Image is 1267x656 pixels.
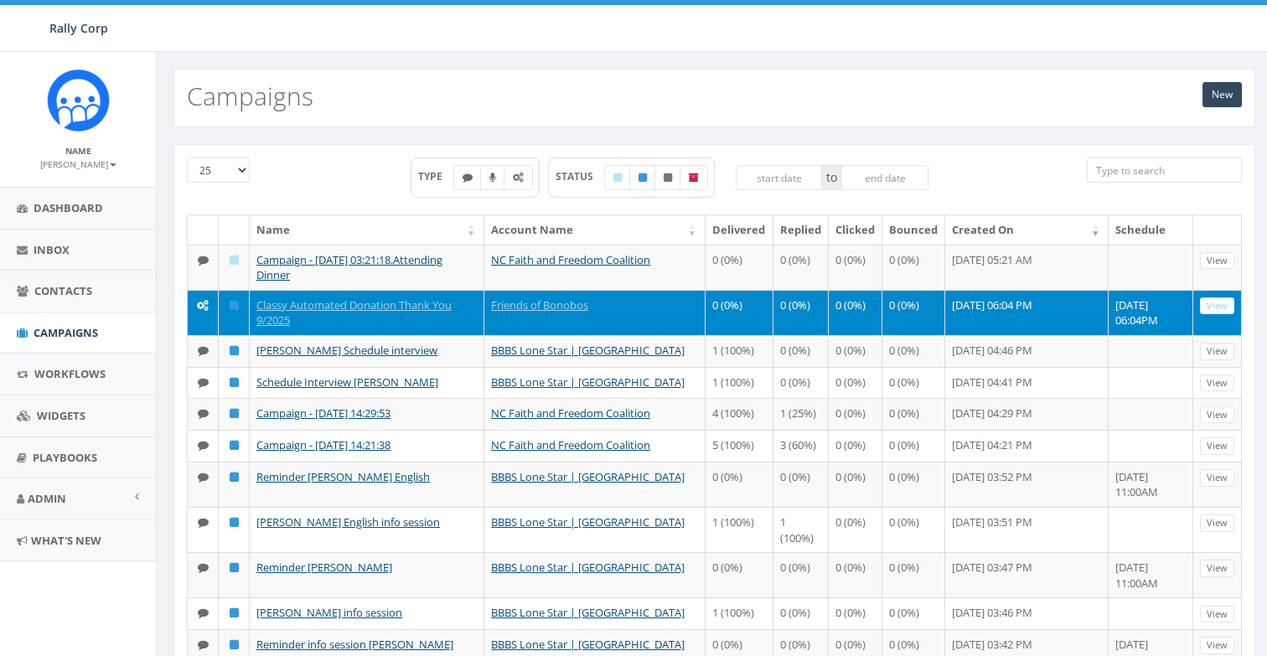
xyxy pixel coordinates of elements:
[1200,406,1234,424] a: View
[34,325,98,340] span: Campaigns
[1200,606,1234,623] a: View
[418,169,454,183] span: TYPE
[822,165,841,190] span: to
[40,156,116,171] a: [PERSON_NAME]
[484,215,706,245] th: Account Name: activate to sort column ascending
[198,377,209,388] i: Text SMS
[504,165,533,190] label: Automated Message
[256,560,392,575] a: Reminder [PERSON_NAME]
[198,440,209,451] i: Text SMS
[256,637,453,652] a: Reminder info session [PERSON_NAME]
[34,200,103,215] span: Dashboard
[654,165,681,190] label: Unpublished
[491,405,650,421] a: NC Faith and Freedom Coalition
[256,252,442,283] a: Campaign - [DATE] 03:21:18.Attending Dinner
[1200,514,1234,532] a: View
[1200,637,1234,654] a: View
[706,215,773,245] th: Delivered
[187,82,313,110] h2: Campaigns
[230,562,239,573] i: Published
[841,165,928,190] input: end date
[829,552,882,597] td: 0 (0%)
[773,367,830,399] td: 0 (0%)
[40,158,116,170] small: [PERSON_NAME]
[1109,215,1193,245] th: Schedule
[491,605,685,620] a: BBBS Lone Star | [GEOGRAPHIC_DATA]
[256,374,438,390] a: Schedule Interview [PERSON_NAME]
[49,20,108,36] span: Rally Corp
[1200,437,1234,455] a: View
[31,533,101,548] span: What's New
[489,173,496,183] i: Ringless Voice Mail
[773,430,830,462] td: 3 (60%)
[1109,552,1193,597] td: [DATE] 11:00AM
[491,469,685,484] a: BBBS Lone Star | [GEOGRAPHIC_DATA]
[945,367,1109,399] td: [DATE] 04:41 PM
[882,335,945,367] td: 0 (0%)
[829,430,882,462] td: 0 (0%)
[1109,462,1193,507] td: [DATE] 11:00AM
[882,597,945,629] td: 0 (0%)
[829,507,882,552] td: 0 (0%)
[1200,469,1234,487] a: View
[256,605,402,620] a: [PERSON_NAME] info session
[773,462,830,507] td: 0 (0%)
[945,215,1109,245] th: Created On: activate to sort column ascending
[706,430,773,462] td: 5 (100%)
[613,173,622,183] i: Draft
[250,215,484,245] th: Name: activate to sort column ascending
[1200,343,1234,360] a: View
[945,462,1109,507] td: [DATE] 03:52 PM
[773,597,830,629] td: 0 (0%)
[773,507,830,552] td: 1 (100%)
[491,437,650,452] a: NC Faith and Freedom Coalition
[491,297,588,313] a: Friends of Bonobos
[706,245,773,290] td: 0 (0%)
[491,637,685,652] a: BBBS Lone Star | [GEOGRAPHIC_DATA]
[33,450,97,465] span: Playbooks
[680,165,708,190] label: Archived
[945,430,1109,462] td: [DATE] 04:21 PM
[882,552,945,597] td: 0 (0%)
[198,607,209,618] i: Text SMS
[491,374,685,390] a: BBBS Lone Star | [GEOGRAPHIC_DATA]
[198,345,209,356] i: Text SMS
[230,472,239,483] i: Published
[945,507,1109,552] td: [DATE] 03:51 PM
[639,173,647,183] i: Published
[604,165,631,190] label: Draft
[945,597,1109,629] td: [DATE] 03:46 PM
[706,367,773,399] td: 1 (100%)
[256,343,437,358] a: [PERSON_NAME] Schedule interview
[829,335,882,367] td: 0 (0%)
[706,398,773,430] td: 4 (100%)
[773,552,830,597] td: 0 (0%)
[945,398,1109,430] td: [DATE] 04:29 PM
[198,639,209,650] i: Text SMS
[882,290,945,335] td: 0 (0%)
[773,290,830,335] td: 0 (0%)
[491,560,685,575] a: BBBS Lone Star | [GEOGRAPHIC_DATA]
[664,173,672,183] i: Unpublished
[230,345,239,356] i: Published
[34,283,92,298] span: Contacts
[491,514,685,529] a: BBBS Lone Star | [GEOGRAPHIC_DATA]
[882,245,945,290] td: 0 (0%)
[197,300,209,311] i: Automated Message
[773,215,830,245] th: Replied
[829,597,882,629] td: 0 (0%)
[829,398,882,430] td: 0 (0%)
[945,290,1109,335] td: [DATE] 06:04 PM
[882,462,945,507] td: 0 (0%)
[1200,297,1234,315] a: View
[829,245,882,290] td: 0 (0%)
[28,491,66,506] span: Admin
[736,165,823,190] input: start date
[34,242,70,257] span: Inbox
[198,472,209,483] i: Text SMS
[706,597,773,629] td: 1 (100%)
[198,408,209,419] i: Text SMS
[230,377,239,388] i: Published
[230,639,239,650] i: Published
[463,173,473,183] i: Text SMS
